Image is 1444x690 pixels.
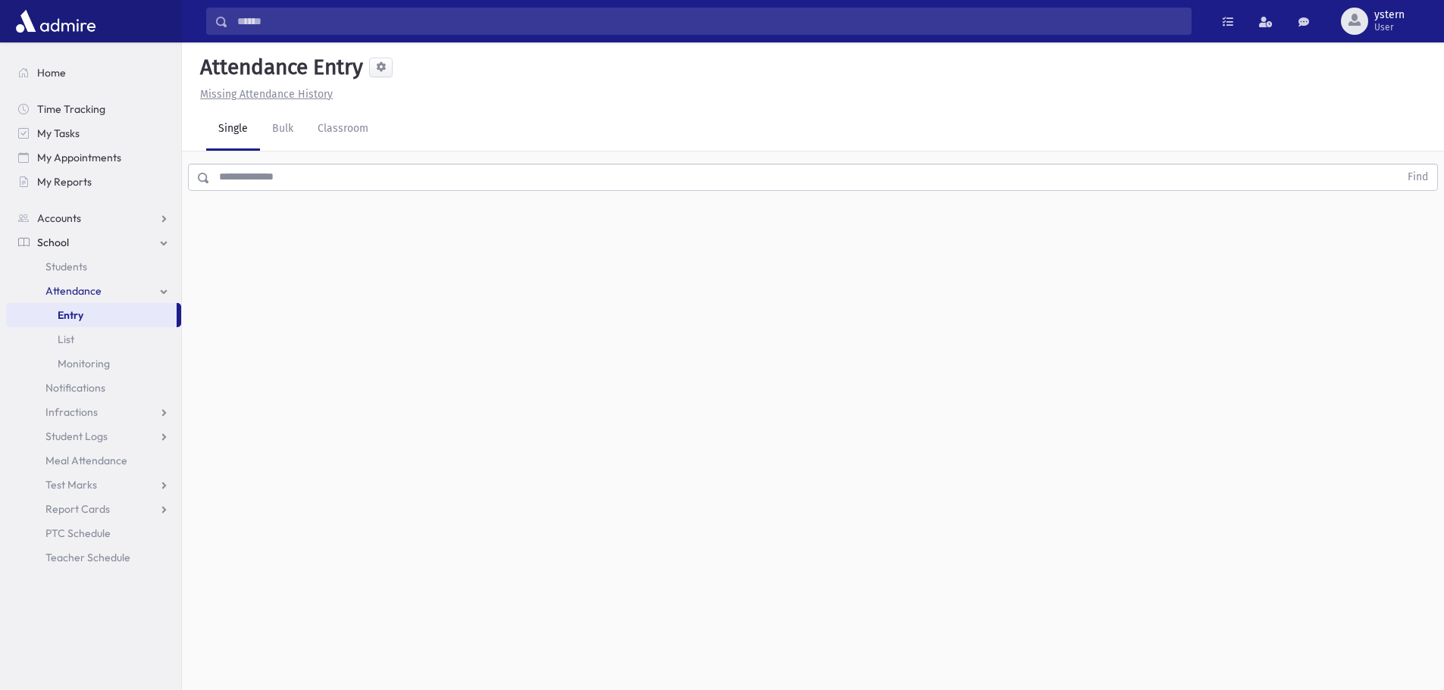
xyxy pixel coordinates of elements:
[6,497,181,521] a: Report Cards
[6,121,181,145] a: My Tasks
[58,308,83,322] span: Entry
[305,108,381,151] a: Classroom
[45,478,97,492] span: Test Marks
[6,279,181,303] a: Attendance
[6,545,181,570] a: Teacher Schedule
[45,284,102,298] span: Attendance
[6,400,181,424] a: Infractions
[37,102,105,116] span: Time Tracking
[45,526,111,540] span: PTC Schedule
[37,175,92,189] span: My Reports
[45,260,87,273] span: Students
[6,521,181,545] a: PTC Schedule
[45,429,108,443] span: Student Logs
[45,502,110,516] span: Report Cards
[6,254,181,279] a: Students
[6,473,181,497] a: Test Marks
[37,211,81,225] span: Accounts
[45,454,127,467] span: Meal Attendance
[6,351,181,376] a: Monitoring
[37,236,69,249] span: School
[206,108,260,151] a: Single
[37,151,121,164] span: My Appointments
[6,424,181,448] a: Student Logs
[58,333,74,346] span: List
[228,8,1191,35] input: Search
[6,61,181,85] a: Home
[45,551,130,564] span: Teacher Schedule
[45,381,105,395] span: Notifications
[6,206,181,230] a: Accounts
[45,405,98,419] span: Infractions
[1374,21,1405,33] span: User
[37,126,80,140] span: My Tasks
[200,88,333,101] u: Missing Attendance History
[6,145,181,170] a: My Appointments
[58,357,110,370] span: Monitoring
[6,303,177,327] a: Entry
[37,66,66,80] span: Home
[194,55,363,80] h5: Attendance Entry
[6,170,181,194] a: My Reports
[6,448,181,473] a: Meal Attendance
[260,108,305,151] a: Bulk
[6,376,181,400] a: Notifications
[6,327,181,351] a: List
[6,97,181,121] a: Time Tracking
[194,88,333,101] a: Missing Attendance History
[6,230,181,254] a: School
[12,6,99,36] img: AdmirePro
[1399,164,1437,190] button: Find
[1374,9,1405,21] span: ystern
